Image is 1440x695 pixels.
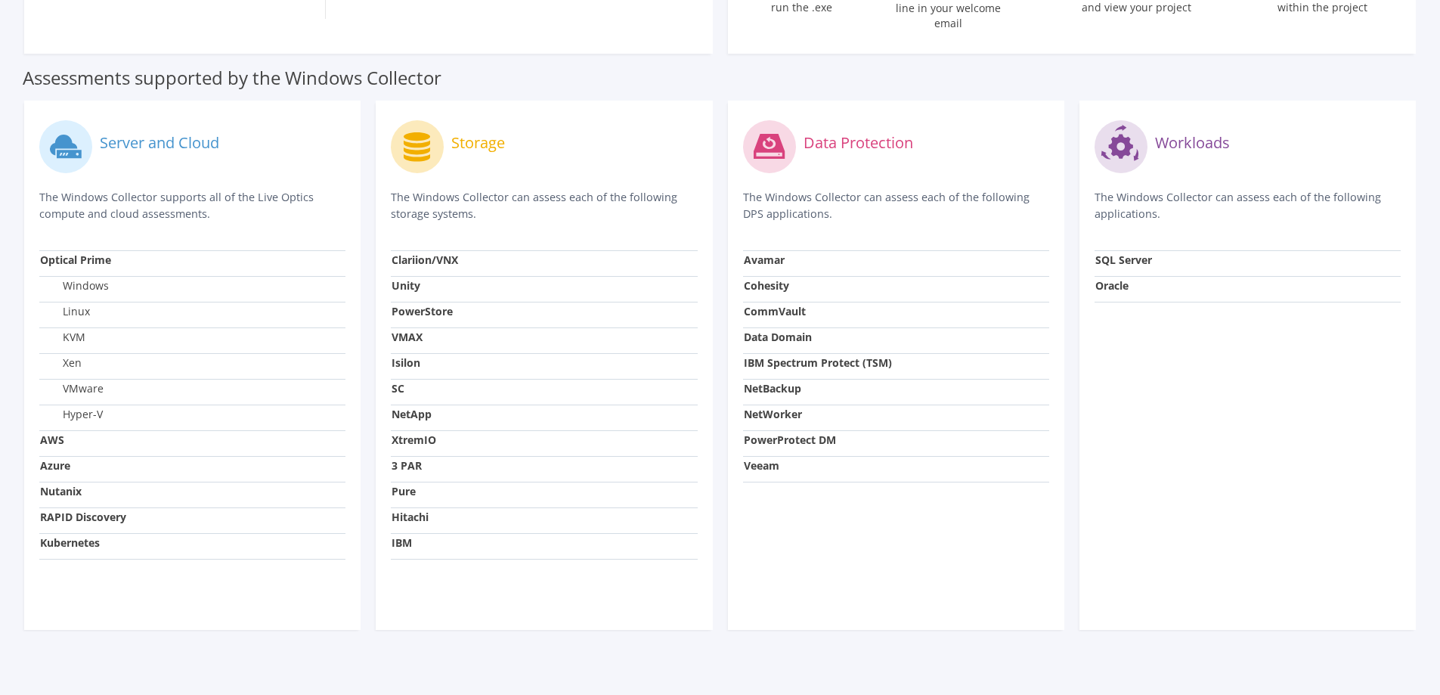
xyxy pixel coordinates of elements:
label: Hyper-V [40,407,103,422]
strong: NetApp [392,407,432,421]
strong: NetBackup [744,381,801,396]
strong: PowerProtect DM [744,433,836,447]
label: Data Protection [804,135,913,150]
strong: Veeam [744,458,779,473]
strong: AWS [40,433,64,447]
strong: CommVault [744,304,806,318]
strong: Clariion/VNX [392,253,458,267]
strong: RAPID Discovery [40,510,126,524]
strong: XtremIO [392,433,436,447]
p: The Windows Collector can assess each of the following DPS applications. [743,189,1049,222]
strong: Nutanix [40,484,82,498]
label: Linux [40,304,90,319]
strong: Cohesity [744,278,789,293]
p: The Windows Collector can assess each of the following storage systems. [391,189,697,222]
label: Workloads [1155,135,1230,150]
strong: Azure [40,458,70,473]
p: The Windows Collector can assess each of the following applications. [1095,189,1401,222]
strong: Avamar [744,253,785,267]
label: VMware [40,381,104,396]
label: Windows [40,278,109,293]
strong: Pure [392,484,416,498]
label: Assessments supported by the Windows Collector [23,70,441,85]
label: KVM [40,330,85,345]
strong: Oracle [1095,278,1129,293]
strong: 3 PAR [392,458,422,473]
strong: Isilon [392,355,420,370]
label: Server and Cloud [100,135,219,150]
p: The Windows Collector supports all of the Live Optics compute and cloud assessments. [39,189,345,222]
strong: SC [392,381,404,396]
strong: Kubernetes [40,535,100,550]
strong: IBM [392,535,412,550]
strong: SQL Server [1095,253,1152,267]
label: Xen [40,355,82,371]
strong: Hitachi [392,510,429,524]
strong: IBM Spectrum Protect (TSM) [744,355,892,370]
strong: VMAX [392,330,423,344]
strong: Data Domain [744,330,812,344]
strong: PowerStore [392,304,453,318]
strong: Unity [392,278,420,293]
label: Storage [451,135,505,150]
strong: Optical Prime [40,253,111,267]
strong: NetWorker [744,407,802,421]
